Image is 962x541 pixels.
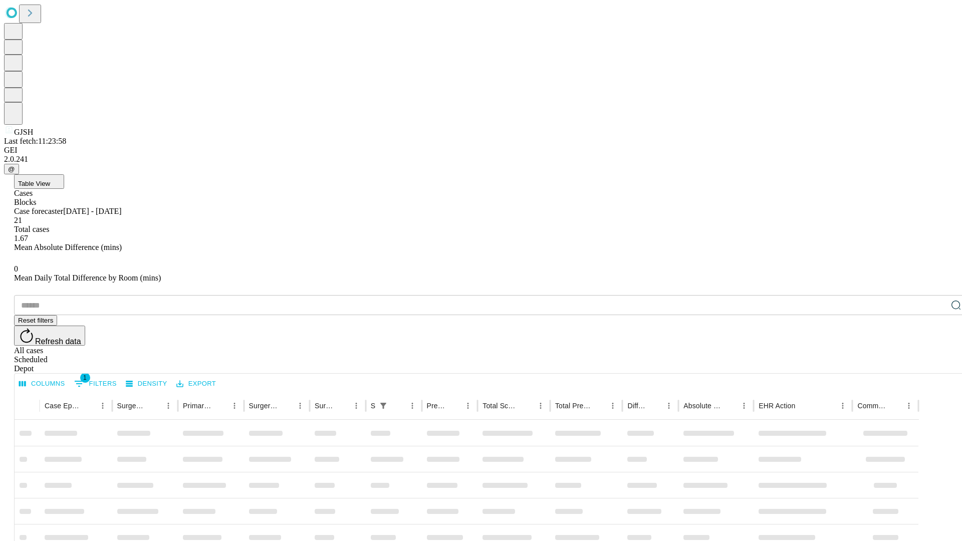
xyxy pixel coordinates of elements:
button: Sort [279,399,293,413]
span: Reset filters [18,317,53,324]
button: Export [174,376,218,392]
button: Menu [405,399,419,413]
button: Menu [161,399,175,413]
button: Sort [592,399,606,413]
span: Last fetch: 11:23:58 [4,137,66,145]
span: GJSH [14,128,33,136]
span: Mean Daily Total Difference by Room (mins) [14,274,161,282]
button: Menu [662,399,676,413]
button: Refresh data [14,326,85,346]
div: Surgeon Name [117,402,146,410]
div: Absolute Difference [683,402,722,410]
div: EHR Action [759,402,795,410]
button: Menu [534,399,548,413]
div: Surgery Name [249,402,278,410]
button: Reset filters [14,315,57,326]
span: 21 [14,216,22,224]
button: Menu [96,399,110,413]
span: 1 [80,373,90,383]
button: Menu [293,399,307,413]
div: Comments [857,402,886,410]
button: Sort [796,399,810,413]
div: Case Epic Id [45,402,81,410]
div: Total Scheduled Duration [483,402,519,410]
button: Menu [737,399,751,413]
span: [DATE] - [DATE] [63,207,121,215]
button: Sort [213,399,227,413]
span: @ [8,165,15,173]
button: @ [4,164,19,174]
div: Predicted In Room Duration [427,402,446,410]
button: Menu [461,399,475,413]
span: Table View [18,180,50,187]
button: Menu [836,399,850,413]
button: Sort [520,399,534,413]
button: Sort [888,399,902,413]
button: Sort [82,399,96,413]
span: Case forecaster [14,207,63,215]
div: Surgery Date [315,402,334,410]
span: Mean Absolute Difference (mins) [14,243,122,251]
div: Scheduled In Room Duration [371,402,375,410]
div: 2.0.241 [4,155,958,164]
button: Select columns [17,376,68,392]
button: Show filters [376,399,390,413]
button: Table View [14,174,64,189]
button: Menu [606,399,620,413]
div: Total Predicted Duration [555,402,591,410]
div: GEI [4,146,958,155]
span: Refresh data [35,337,81,346]
button: Menu [227,399,242,413]
button: Sort [648,399,662,413]
button: Sort [335,399,349,413]
button: Show filters [72,376,119,392]
div: 1 active filter [376,399,390,413]
button: Sort [447,399,461,413]
button: Density [123,376,170,392]
button: Menu [349,399,363,413]
button: Sort [391,399,405,413]
span: 0 [14,264,18,273]
div: Primary Service [183,402,212,410]
button: Sort [147,399,161,413]
button: Sort [723,399,737,413]
span: 1.67 [14,234,28,242]
div: Difference [627,402,647,410]
span: Total cases [14,225,49,233]
button: Menu [902,399,916,413]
